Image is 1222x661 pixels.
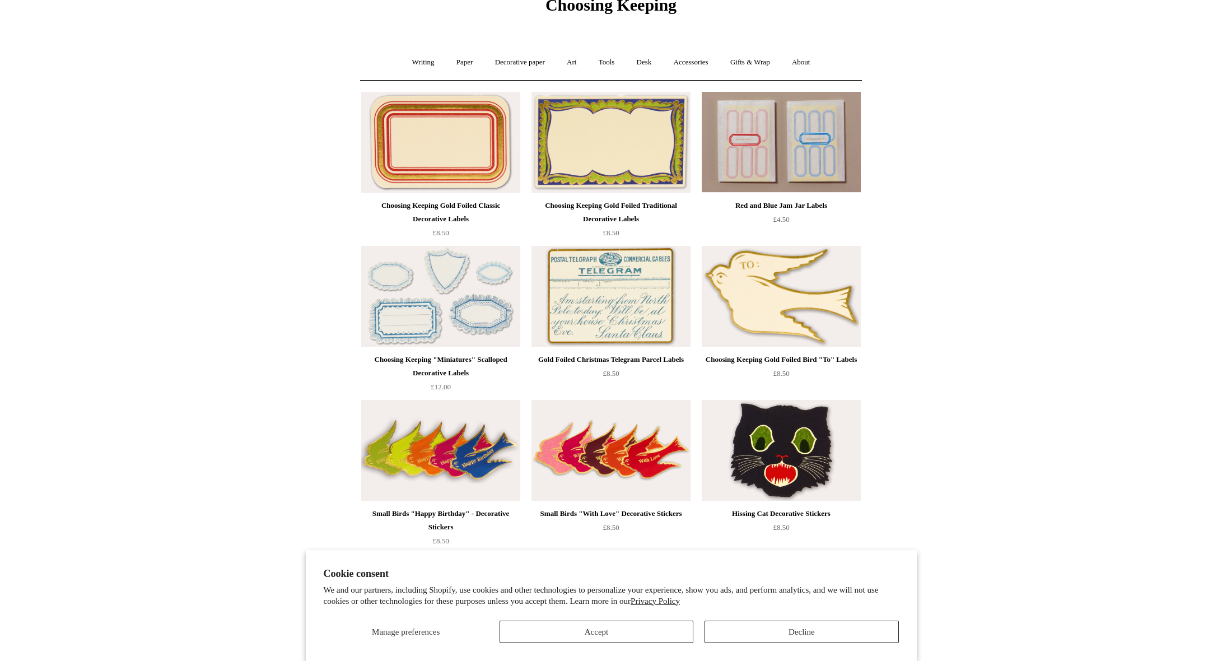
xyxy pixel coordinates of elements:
a: About [782,48,820,77]
a: Choosing Keeping Gold Foiled Traditional Decorative Labels Choosing Keeping Gold Foiled Tradition... [531,92,691,193]
span: £4.50 [773,215,789,224]
a: Small Birds "With Love" Decorative Stickers £8.50 [531,507,691,553]
img: Choosing Keeping Gold Foiled Bird "To" Labels [702,246,861,347]
a: Choosing Keeping Gold Foiled Classic Decorative Labels Choosing Keeping Gold Foiled Classic Decor... [361,92,520,193]
button: Decline [705,621,898,643]
a: Tools [589,48,625,77]
a: Choosing Keeping Gold Foiled Classic Decorative Labels £8.50 [361,199,520,245]
img: Gold Foiled Christmas Telegram Parcel Labels [531,246,691,347]
p: We and our partners, including Shopify, use cookies and other technologies to personalize your ex... [324,585,899,607]
a: Small Birds "With Love" Decorative Stickers Small Birds "With Love" Decorative Stickers [531,400,691,501]
img: Hissing Cat Decorative Stickers [702,400,861,501]
img: Choosing Keeping "Miniatures" Scalloped Decorative Labels [361,246,520,347]
div: Gold Foiled Christmas Telegram Parcel Labels [534,353,688,366]
a: Paper [446,48,483,77]
a: Decorative paper [485,48,555,77]
a: Red and Blue Jam Jar Labels £4.50 [702,199,861,245]
a: Choosing Keeping Gold Foiled Bird "To" Labels Choosing Keeping Gold Foiled Bird "To" Labels [702,246,861,347]
img: Red and Blue Jam Jar Labels [702,92,861,193]
div: Hissing Cat Decorative Stickers [705,507,858,520]
span: Manage preferences [372,627,440,636]
img: Small Birds "Happy Birthday" - Decorative Stickers [361,400,520,501]
a: Small Birds "Happy Birthday" - Decorative Stickers £8.50 [361,507,520,553]
button: Accept [500,621,693,643]
span: £8.50 [603,523,619,532]
a: Hissing Cat Decorative Stickers Hissing Cat Decorative Stickers [702,400,861,501]
a: Privacy Policy [631,597,680,606]
a: Gold Foiled Christmas Telegram Parcel Labels Gold Foiled Christmas Telegram Parcel Labels [531,246,691,347]
img: Small Birds "With Love" Decorative Stickers [531,400,691,501]
span: £12.00 [431,383,451,391]
span: £8.50 [432,537,449,545]
span: £8.50 [603,369,619,378]
a: Gifts & Wrap [720,48,780,77]
a: Art [557,48,586,77]
div: Red and Blue Jam Jar Labels [705,199,858,212]
div: Choosing Keeping Gold Foiled Traditional Decorative Labels [534,199,688,226]
img: Choosing Keeping Gold Foiled Traditional Decorative Labels [531,92,691,193]
a: Gold Foiled Christmas Telegram Parcel Labels £8.50 [531,353,691,399]
div: Small Birds "Happy Birthday" - Decorative Stickers [364,507,517,534]
a: Small Birds "Happy Birthday" - Decorative Stickers Small Birds "Happy Birthday" - Decorative Stic... [361,400,520,501]
a: Accessories [664,48,719,77]
div: Choosing Keeping "Miniatures" Scalloped Decorative Labels [364,353,517,380]
a: Choosing Keeping [545,4,677,12]
h2: Cookie consent [324,568,899,580]
div: Small Birds "With Love" Decorative Stickers [534,507,688,520]
button: Manage preferences [324,621,488,643]
span: £8.50 [773,369,789,378]
a: Hissing Cat Decorative Stickers £8.50 [702,507,861,553]
img: Choosing Keeping Gold Foiled Classic Decorative Labels [361,92,520,193]
span: £8.50 [432,229,449,237]
a: Desk [627,48,662,77]
a: Red and Blue Jam Jar Labels Red and Blue Jam Jar Labels [702,92,861,193]
a: Choosing Keeping "Miniatures" Scalloped Decorative Labels Choosing Keeping "Miniatures" Scalloped... [361,246,520,347]
span: £8.50 [603,229,619,237]
a: Choosing Keeping Gold Foiled Bird "To" Labels £8.50 [702,353,861,399]
a: Choosing Keeping "Miniatures" Scalloped Decorative Labels £12.00 [361,353,520,399]
a: Writing [402,48,445,77]
a: Choosing Keeping Gold Foiled Traditional Decorative Labels £8.50 [531,199,691,245]
span: £8.50 [773,523,789,532]
div: Choosing Keeping Gold Foiled Classic Decorative Labels [364,199,517,226]
div: Choosing Keeping Gold Foiled Bird "To" Labels [705,353,858,366]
